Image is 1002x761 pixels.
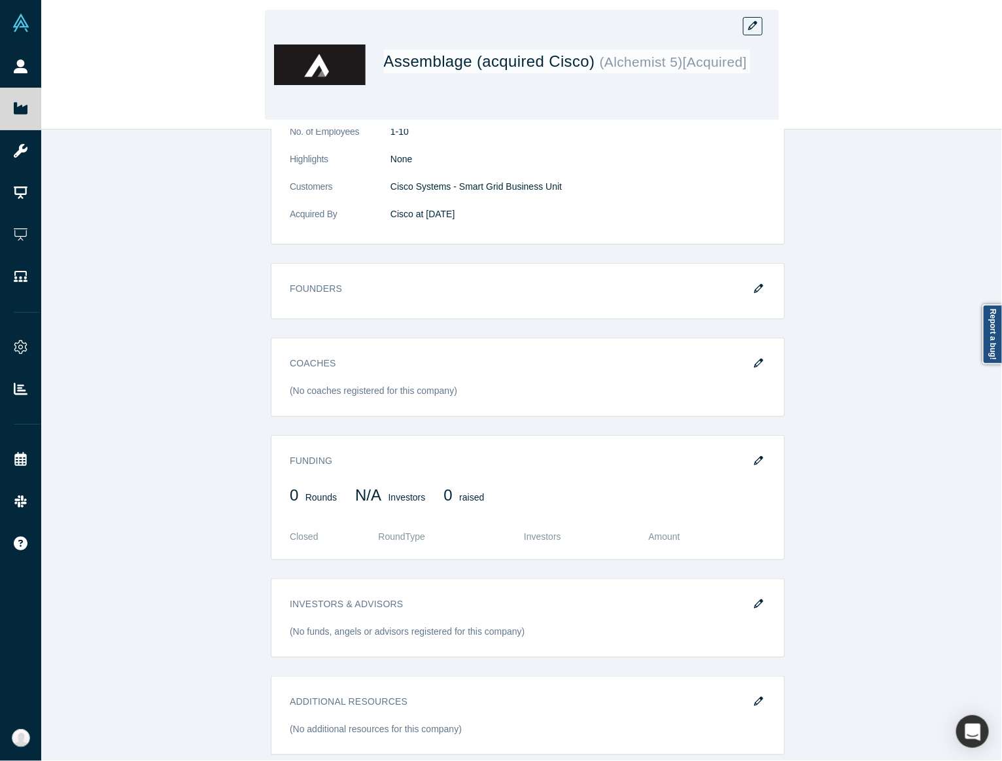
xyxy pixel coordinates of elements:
h3: Investors & Advisors [290,597,748,611]
th: Round [378,523,524,550]
div: (No additional resources for this company) [290,722,462,745]
th: Investors [524,523,640,550]
span: 0 [443,486,452,504]
h3: Additional Resources [290,695,748,709]
div: raised [443,486,484,514]
a: Report a bug! [982,304,1002,364]
img: Anna Sanchez's Account [12,729,30,747]
small: ( Alchemist 5 ) [Acquired] [600,54,747,69]
span: N/A [355,486,381,504]
span: Assemblage (acquired Cisco) [384,52,600,70]
p: None [390,152,766,166]
span: 0 [290,486,298,504]
dt: Customers [290,180,390,207]
div: Investors [355,486,425,514]
dt: No. of Employees [290,125,390,152]
dd: Cisco Systems - Smart Grid Business Unit [390,180,766,194]
img: Assemblage (acquired Cisco)'s Logo [274,19,366,111]
h3: Coaches [290,357,748,370]
dd: 1-10 [390,125,766,139]
dt: Acquired By [290,207,390,235]
h3: Founders [290,282,748,296]
th: Closed [290,523,378,550]
div: (No coaches registered for this company) [290,384,766,407]
h3: Funding [290,454,748,468]
img: Alchemist Vault Logo [12,14,30,32]
dt: Highlights [290,152,390,180]
th: Amount [640,523,766,550]
dd: Cisco at [DATE] [390,207,766,221]
div: (No funds, angels or advisors registered for this company) [290,625,766,648]
span: Type [406,531,425,542]
div: Rounds [290,486,337,514]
